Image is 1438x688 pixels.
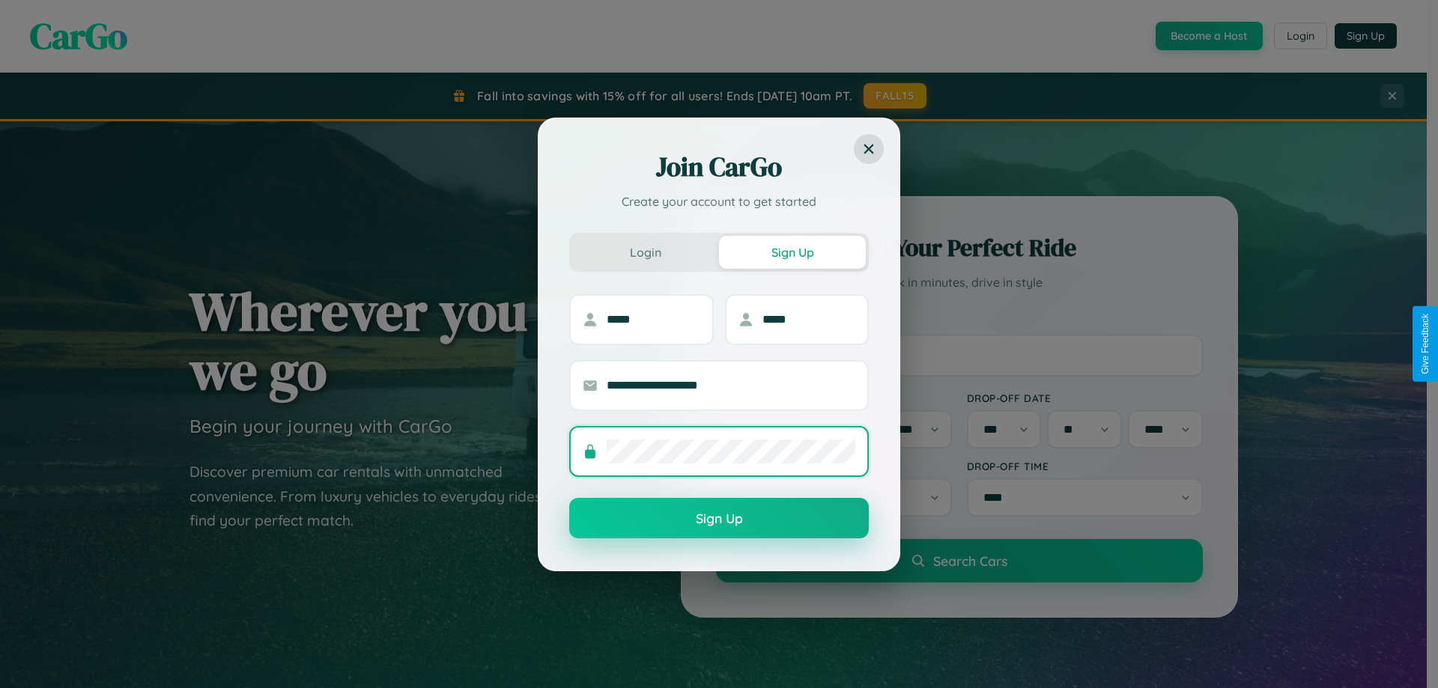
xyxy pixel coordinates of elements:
div: Give Feedback [1420,314,1431,374]
p: Create your account to get started [569,192,869,210]
button: Sign Up [569,498,869,538]
button: Login [572,236,719,269]
button: Sign Up [719,236,866,269]
h2: Join CarGo [569,149,869,185]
